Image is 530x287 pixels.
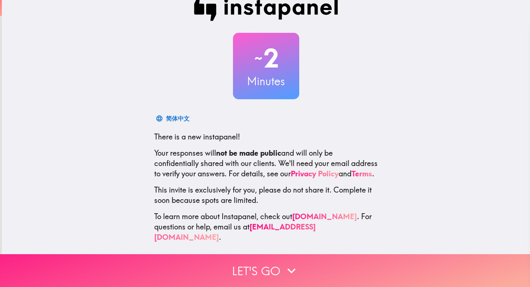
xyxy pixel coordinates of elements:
[351,169,372,178] a: Terms
[233,43,299,73] h2: 2
[154,132,240,141] span: There is a new instapanel!
[253,47,264,69] span: ~
[154,222,316,242] a: [EMAIL_ADDRESS][DOMAIN_NAME]
[166,113,190,124] div: 简体中文
[154,185,378,205] p: This invite is exclusively for you, please do not share it. Complete it soon because spots are li...
[154,111,192,126] button: 简体中文
[154,211,378,242] p: To learn more about Instapanel, check out . For questions or help, email us at .
[292,212,357,221] a: [DOMAIN_NAME]
[291,169,339,178] a: Privacy Policy
[233,73,299,89] h3: Minutes
[216,148,281,158] b: not be made public
[154,148,378,179] p: Your responses will and will only be confidentially shared with our clients. We'll need your emai...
